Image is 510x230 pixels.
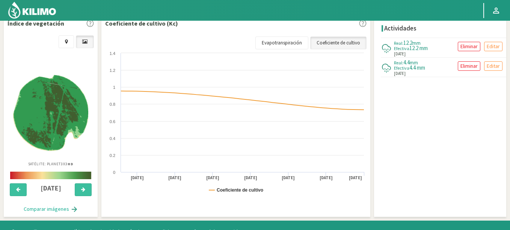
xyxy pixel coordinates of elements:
[31,184,71,192] h4: [DATE]
[484,61,502,71] button: Editar
[110,51,115,56] text: 1.4
[110,119,115,124] text: 0.6
[394,70,406,77] span: [DATE]
[394,46,409,51] span: Efectiva
[410,59,418,66] span: mm
[16,202,86,217] button: Comparar imágenes
[460,62,478,70] p: Eliminar
[13,75,88,151] img: d8061e7b-e937-4147-ad4e-26681e83b534_-_planet_-_2025-08-18.png
[110,68,115,73] text: 1.2
[409,44,428,52] span: 12.2 mm
[28,161,74,167] p: Satélite: Planet
[110,153,115,158] text: 0.2
[484,42,502,51] button: Editar
[105,19,178,28] p: Coeficiente de cultivo (Kc)
[255,37,308,49] a: Evapotranspiración
[8,1,57,19] img: Kilimo
[403,39,412,46] span: 12.2
[384,25,416,32] h4: Actividades
[394,51,406,57] span: [DATE]
[206,175,219,181] text: [DATE]
[110,136,115,141] text: 0.4
[487,62,500,70] p: Editar
[282,175,295,181] text: [DATE]
[394,40,403,46] span: Real:
[10,172,91,179] img: scale
[310,37,367,49] a: Coeficiente de cultivo
[349,175,362,181] text: [DATE]
[131,175,144,181] text: [DATE]
[61,161,74,166] span: 3X3
[409,64,425,71] span: 4.4 mm
[113,85,115,90] text: 1
[217,187,263,193] text: Coeficiente de cultivo
[460,42,478,51] p: Eliminar
[394,65,409,71] span: Efectiva
[113,170,115,175] text: 0
[394,60,403,65] span: Real:
[412,40,421,46] span: mm
[110,102,115,107] text: 0.8
[487,42,500,51] p: Editar
[320,175,333,181] text: [DATE]
[168,175,181,181] text: [DATE]
[458,42,480,51] button: Eliminar
[8,19,64,28] p: Índice de vegetación
[403,59,410,66] span: 4.4
[244,175,257,181] text: [DATE]
[458,61,480,71] button: Eliminar
[68,161,74,166] b: HD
